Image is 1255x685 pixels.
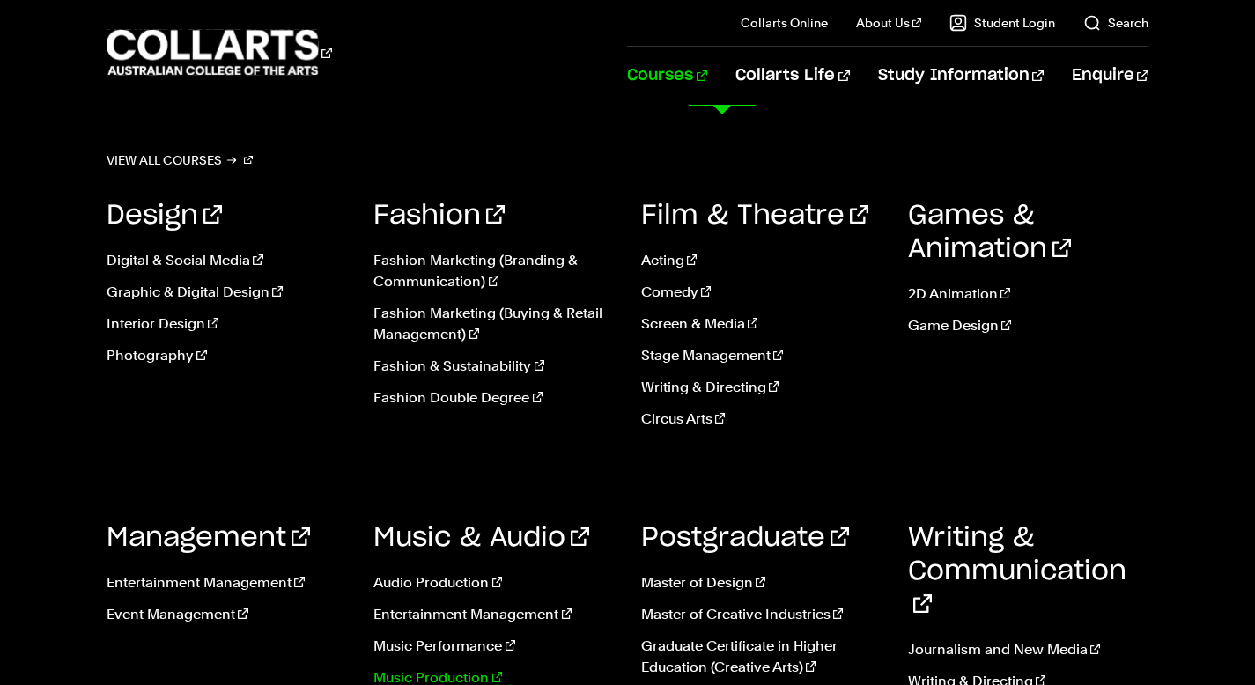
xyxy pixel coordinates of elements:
a: Postgraduate [641,525,849,551]
a: Event Management [107,604,347,625]
a: Entertainment Management [107,572,347,593]
a: Music Performance [373,636,614,657]
a: Film & Theatre [641,203,868,229]
a: Courses [627,47,707,105]
a: Acting [641,250,882,271]
a: Collarts Life [735,47,849,105]
a: Journalism and New Media [908,639,1148,660]
a: Game Design [908,315,1148,336]
a: Photography [107,345,347,366]
a: Fashion & Sustainability [373,356,614,377]
a: About Us [856,14,921,32]
a: Writing & Communication [908,525,1126,618]
a: Digital & Social Media [107,250,347,271]
a: 2D Animation [908,284,1148,305]
a: Management [107,525,310,551]
a: Graduate Certificate in Higher Education (Creative Arts) [641,636,882,678]
a: Enquire [1072,47,1148,105]
a: Interior Design [107,313,347,335]
a: Audio Production [373,572,614,593]
a: Master of Design [641,572,882,593]
a: View all courses [107,148,253,173]
a: Circus Arts [641,409,882,430]
a: Design [107,203,222,229]
a: Study Information [878,47,1044,105]
a: Entertainment Management [373,604,614,625]
a: Collarts Online [741,14,828,32]
a: Stage Management [641,345,882,366]
a: Comedy [641,282,882,303]
a: Fashion [373,203,505,229]
a: Master of Creative Industries [641,604,882,625]
a: Fashion Marketing (Branding & Communication) [373,250,614,292]
a: Student Login [949,14,1055,32]
a: Games & Animation [908,203,1071,262]
a: Graphic & Digital Design [107,282,347,303]
a: Fashion Marketing (Buying & Retail Management) [373,303,614,345]
a: Writing & Directing [641,377,882,398]
a: Fashion Double Degree [373,387,614,409]
div: Go to homepage [107,27,332,77]
a: Screen & Media [641,313,882,335]
a: Music & Audio [373,525,589,551]
a: Search [1083,14,1148,32]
